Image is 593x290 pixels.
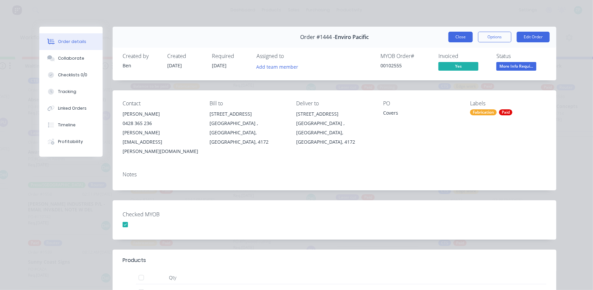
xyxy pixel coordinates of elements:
div: Status [496,53,546,59]
div: Checklists 0/0 [58,72,87,78]
button: Order details [39,33,103,50]
div: [PERSON_NAME]0428 365 236[PERSON_NAME][EMAIL_ADDRESS][PERSON_NAME][DOMAIN_NAME] [123,109,199,156]
div: [STREET_ADDRESS] [210,109,286,119]
span: More Info Requi... [496,62,536,70]
div: Paid [499,109,512,115]
button: More Info Requi... [496,62,536,72]
div: Tracking [58,89,76,95]
div: Qty [153,271,193,284]
div: [GEOGRAPHIC_DATA] , [GEOGRAPHIC_DATA], [GEOGRAPHIC_DATA], 4172 [296,119,373,147]
div: Created [167,53,204,59]
div: [STREET_ADDRESS][GEOGRAPHIC_DATA] , [GEOGRAPHIC_DATA], [GEOGRAPHIC_DATA], 4172 [296,109,373,147]
div: Ben [123,62,159,69]
button: Add team member [253,62,302,71]
button: Edit Order [517,32,550,42]
button: Add team member [257,62,302,71]
div: [PERSON_NAME] [123,109,199,119]
div: Timeline [58,122,76,128]
div: Covers [383,109,459,119]
div: Notes [123,171,546,178]
div: [GEOGRAPHIC_DATA] , [GEOGRAPHIC_DATA], [GEOGRAPHIC_DATA], 4172 [210,119,286,147]
button: Tracking [39,83,103,100]
div: [STREET_ADDRESS] [296,109,373,119]
div: Assigned to [257,53,323,59]
div: Products [123,256,146,264]
span: Enviro Pacific [335,34,369,40]
button: Checklists 0/0 [39,67,103,83]
div: Contact [123,100,199,107]
div: Created by [123,53,159,59]
div: Invoiced [438,53,488,59]
div: Deliver to [296,100,373,107]
div: MYOB Order # [380,53,430,59]
div: Bill to [210,100,286,107]
button: Profitability [39,133,103,150]
div: Linked Orders [58,105,87,111]
button: Collaborate [39,50,103,67]
button: Close [448,32,473,42]
button: Linked Orders [39,100,103,117]
button: Options [478,32,511,42]
button: Timeline [39,117,103,133]
div: Profitability [58,139,83,145]
div: PO [383,100,459,107]
span: [DATE] [212,62,227,69]
span: [DATE] [167,62,182,69]
span: Yes [438,62,478,70]
label: Checked MYOB [123,210,206,218]
div: [STREET_ADDRESS][GEOGRAPHIC_DATA] , [GEOGRAPHIC_DATA], [GEOGRAPHIC_DATA], 4172 [210,109,286,147]
div: Required [212,53,249,59]
div: Order details [58,39,86,45]
div: Collaborate [58,55,84,61]
div: Labels [470,100,546,107]
div: [PERSON_NAME][EMAIL_ADDRESS][PERSON_NAME][DOMAIN_NAME] [123,128,199,156]
div: 0428 365 236 [123,119,199,128]
div: 00102555 [380,62,430,69]
span: Order #1444 - [300,34,335,40]
div: Fabrication [470,109,497,115]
